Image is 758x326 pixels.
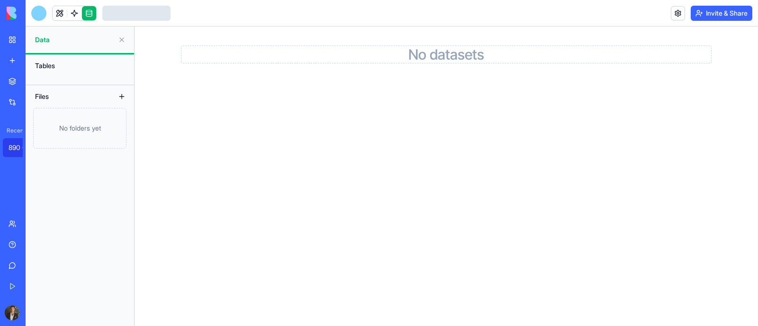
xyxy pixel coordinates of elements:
div: Files [30,89,106,104]
a: 890 Connect [3,138,41,157]
img: logo [7,7,65,20]
div: No folders yet [33,108,126,149]
h2: No datasets [181,46,711,63]
span: Data [35,35,114,44]
div: 890 Connect [9,143,35,152]
button: Invite & Share [691,6,752,21]
div: Tables [30,58,129,73]
a: No folders yet [26,108,134,149]
img: ACg8ocJVQLntGIJvOu_x1g6PeykmXe9hrnGa0EeFFgjWaxEmuLEMy2mW=s96-c [5,305,20,320]
span: Recent [3,127,23,134]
